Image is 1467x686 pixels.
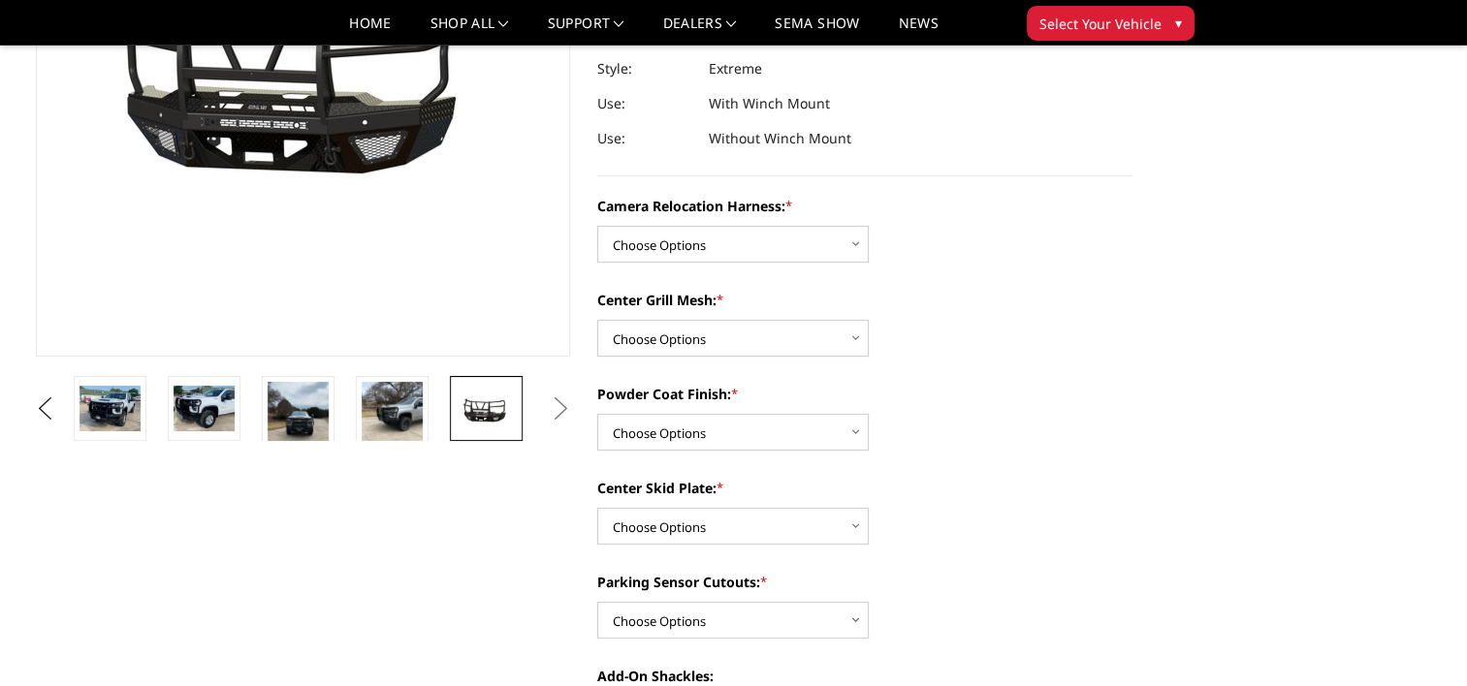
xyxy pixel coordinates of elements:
dd: Extreme [709,51,762,86]
label: Center Grill Mesh: [597,290,1132,310]
dt: Use: [597,86,694,121]
img: 2020-2023 Chevrolet 2500-3500 - T2 Series - Extreme Front Bumper (receiver or winch) [268,382,329,463]
dt: Style: [597,51,694,86]
label: Parking Sensor Cutouts: [597,572,1132,592]
label: Camera Relocation Harness: [597,196,1132,216]
label: Powder Coat Finish: [597,384,1132,404]
label: Center Skid Plate: [597,478,1132,498]
a: shop all [431,16,509,45]
button: Next [546,394,575,423]
span: Select Your Vehicle [1039,14,1162,34]
a: Home [349,16,391,45]
a: SEMA Show [775,16,859,45]
img: 2020-2023 Chevrolet 2500-3500 - T2 Series - Extreme Front Bumper (receiver or winch) [80,386,141,431]
dd: Without Winch Mount [709,121,851,156]
button: Select Your Vehicle [1027,6,1195,41]
img: 2020-2023 Chevrolet 2500-3500 - T2 Series - Extreme Front Bumper (receiver or winch) [456,391,517,425]
button: Previous [31,394,60,423]
span: ▾ [1175,13,1182,33]
dt: Use: [597,121,694,156]
label: Add-On Shackles: [597,666,1132,686]
dd: With Winch Mount [709,86,830,121]
iframe: Chat Widget [1370,593,1467,686]
img: 2020-2023 Chevrolet 2500-3500 - T2 Series - Extreme Front Bumper (receiver or winch) [362,382,423,463]
a: Support [548,16,624,45]
a: News [898,16,938,45]
img: 2020-2023 Chevrolet 2500-3500 - T2 Series - Extreme Front Bumper (receiver or winch) [174,386,235,431]
a: Dealers [663,16,737,45]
